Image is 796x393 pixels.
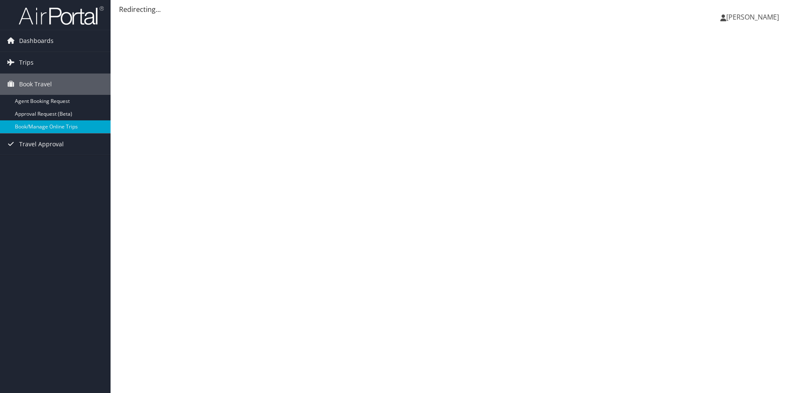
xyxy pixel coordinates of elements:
[19,30,54,51] span: Dashboards
[19,52,34,73] span: Trips
[19,6,104,26] img: airportal-logo.png
[720,4,787,30] a: [PERSON_NAME]
[19,74,52,95] span: Book Travel
[119,4,787,14] div: Redirecting...
[19,134,64,155] span: Travel Approval
[726,12,779,22] span: [PERSON_NAME]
